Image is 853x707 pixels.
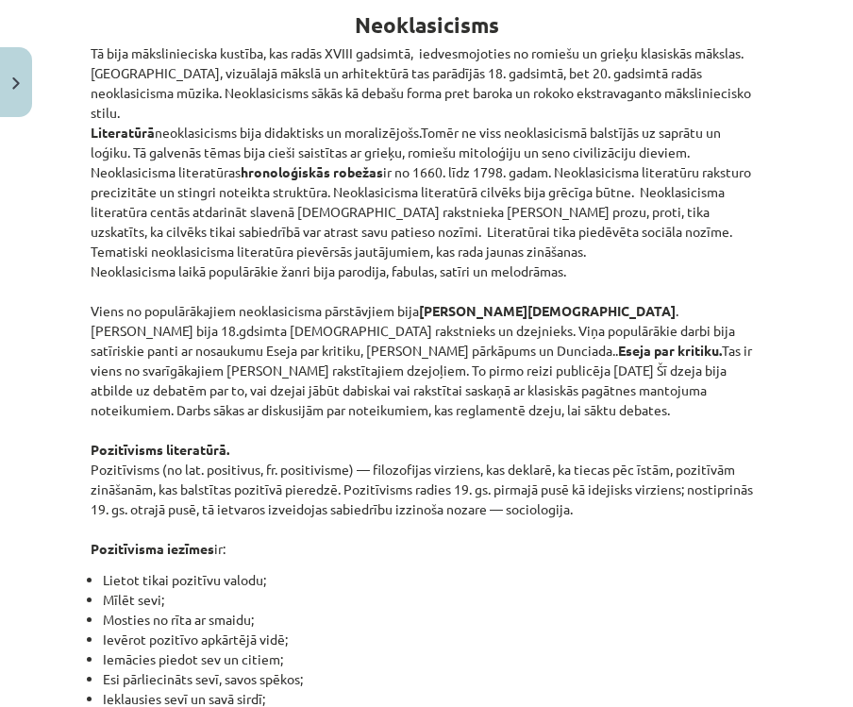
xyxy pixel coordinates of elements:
strong: Pozitīvisma iezīmes [91,540,214,557]
li: Ievērot pozitīvo apkārtējā vidē; [103,630,762,649]
li: Mīlēt sevi; [103,590,762,610]
strong: Literatūrā [91,124,155,141]
li: Iemācies piedot sev un citiem; [103,649,762,669]
li: Lietot tikai pozitīvu valodu; [103,570,762,590]
p: Tā bija mākslinieciska kustība, kas radās XVIII gadsimtā, iedvesmojoties no romiešu un grieķu kla... [91,43,762,559]
strong: Neoklasicisms [355,11,499,39]
strong: [PERSON_NAME][DEMOGRAPHIC_DATA] [419,302,676,319]
li: Esi pārliecināts sevī, savos spēkos; [103,669,762,689]
strong: Pozitīvisms literatūrā. [91,441,229,458]
img: icon-close-lesson-0947bae3869378f0d4975bcd49f059093ad1ed9edebbc8119c70593378902aed.svg [12,77,20,90]
strong: Eseja par kritiku. [618,342,722,359]
strong: hronoloģiskās robežas [241,163,383,180]
li: Mosties no rīta ar smaidu; [103,610,762,630]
